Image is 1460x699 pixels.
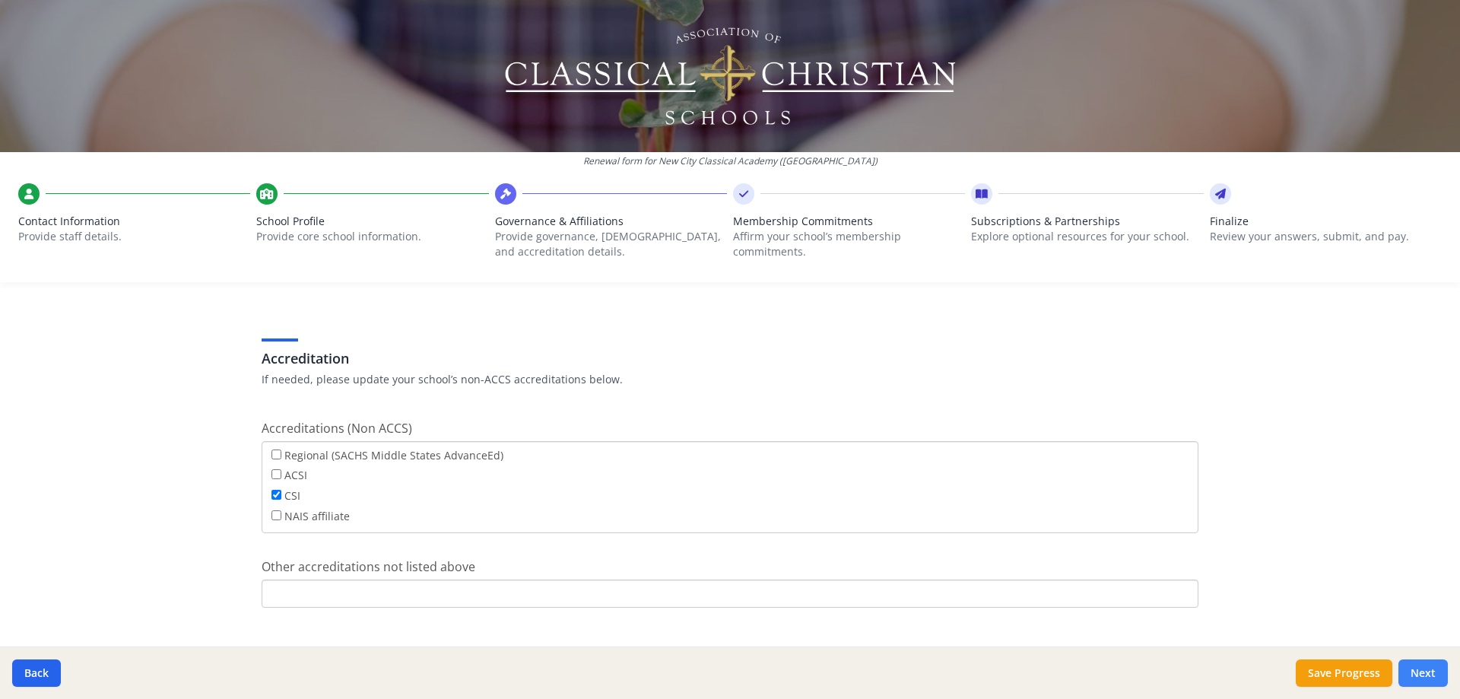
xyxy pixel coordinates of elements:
[733,214,965,229] span: Membership Commitments
[271,446,503,463] label: Regional (SACHS Middle States AdvanceEd)
[271,466,307,483] label: ACSI
[271,510,281,520] input: NAIS affiliate
[1296,659,1392,687] button: Save Progress
[971,229,1203,244] p: Explore optional resources for your school.
[271,450,281,459] input: Regional (SACHS Middle States AdvanceEd)
[271,490,281,500] input: CSI
[495,214,727,229] span: Governance & Affiliations
[256,229,488,244] p: Provide core school information.
[262,420,412,437] span: Accreditations (Non ACCS)
[262,558,475,575] span: Other accreditations not listed above
[262,372,1198,387] p: If needed, please update your school’s non-ACCS accreditations below.
[12,659,61,687] button: Back
[271,487,300,504] label: CSI
[1398,659,1448,687] button: Next
[1210,214,1442,229] span: Finalize
[271,507,350,524] label: NAIS affiliate
[495,229,727,259] p: Provide governance, [DEMOGRAPHIC_DATA], and accreditation details.
[503,23,958,129] img: Logo
[18,229,250,244] p: Provide staff details.
[1210,229,1442,244] p: Review your answers, submit, and pay.
[256,214,488,229] span: School Profile
[271,469,281,479] input: ACSI
[18,214,250,229] span: Contact Information
[262,348,1198,369] h3: Accreditation
[971,214,1203,229] span: Subscriptions & Partnerships
[733,229,965,259] p: Affirm your school’s membership commitments.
